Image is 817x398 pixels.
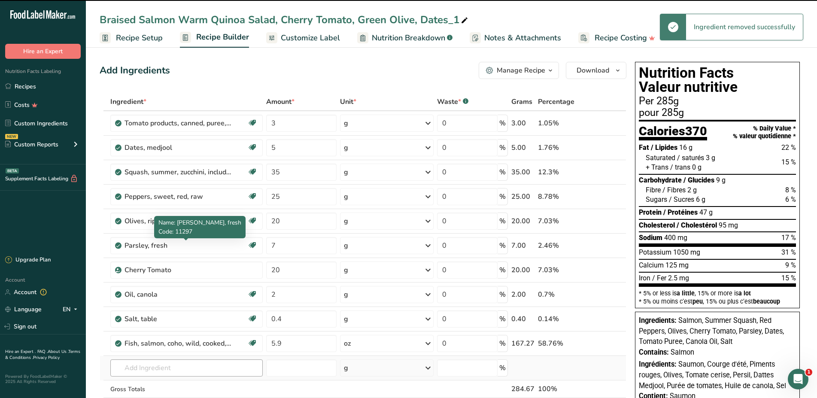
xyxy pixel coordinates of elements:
span: Carbohydrate [639,176,682,184]
div: 1.05% [538,118,586,128]
div: Ingredient removed successfully [686,14,803,40]
span: / saturés [677,154,704,162]
div: Waste [437,97,468,107]
span: Saumon, Courge d'été, Piments rouges, Olives, Tomate cerise, Persil, Dattes Medjool, Purée de tom... [639,360,786,389]
div: % Daily Value * % valeur quotidienne * [733,125,796,140]
span: 47 g [699,208,713,216]
div: 2.46% [538,240,586,251]
span: 16 g [679,143,692,152]
span: Saturated [646,154,675,162]
span: / Sucres [669,195,694,204]
span: Sodium [639,234,662,242]
input: Add Ingredient [110,359,263,377]
span: Salmon, Summer Squash, Red Peppers, Olives, Cherry Tomato, Parsley, Dates, Tomato Puree, Canola O... [639,316,784,346]
span: Calcium [639,261,664,269]
div: g [344,143,348,153]
div: EN [63,304,81,315]
span: 125 mg [665,261,689,269]
a: About Us . [48,349,68,355]
a: Recipe Costing [578,28,655,48]
span: Code: 11297 [158,228,192,236]
span: beaucoup [753,298,780,305]
span: 17 % [781,234,796,242]
div: 5.00 [511,143,535,153]
div: 8.78% [538,191,586,202]
div: 7.03% [538,216,586,226]
span: 2.5 mg [668,274,689,282]
a: Hire an Expert . [5,349,36,355]
span: Grams [511,97,532,107]
div: 100% [538,384,586,394]
div: Peppers, sweet, red, raw [125,191,232,202]
div: Powered By FoodLabelMaker © 2025 All Rights Reserved [5,374,81,384]
span: Download [577,65,609,76]
button: Hire an Expert [5,44,81,59]
div: Olives, ripe, canned (jumbo-super colossal) [125,216,232,226]
span: Customize Label [281,32,340,44]
span: / Cholestérol [677,221,717,229]
section: * 5% or less is , 15% or more is [639,287,796,304]
div: Gross Totals [110,385,263,394]
span: / Fer [652,274,666,282]
span: Ingrédients: [639,360,677,368]
div: g [344,265,348,275]
div: pour 285g [639,108,796,118]
div: Fish, salmon, coho, wild, cooked, moist heat [125,338,232,349]
span: Protein [639,208,662,216]
span: 15 % [781,274,796,282]
span: 31 % [781,248,796,256]
span: 15 % [781,158,796,166]
a: Customize Label [266,28,340,48]
span: 400 mg [664,234,687,242]
span: Sugars [646,195,667,204]
span: 0 g [692,163,702,171]
div: 58.76% [538,338,586,349]
div: Manage Recipe [497,65,545,76]
span: 1 [805,369,812,376]
a: Recipe Setup [100,28,163,48]
span: 9 % [785,261,796,269]
div: 2.00 [511,289,535,300]
a: Nutrition Breakdown [357,28,453,48]
div: Parsley, fresh [125,240,232,251]
span: 8 % [785,186,796,194]
div: 1.76% [538,143,586,153]
span: Name: [PERSON_NAME], fresh [158,219,241,227]
span: Fat [639,143,649,152]
span: + Trans [646,163,668,171]
div: Cherry Tomato [125,265,232,275]
span: 6 g [696,195,705,204]
span: Iron [639,274,650,282]
a: FAQ . [37,349,48,355]
span: Amount [266,97,295,107]
div: Add Ingredients [100,64,170,78]
span: 6 % [785,195,796,204]
span: Ingredient [110,97,146,107]
div: 35.00 [511,167,535,177]
span: a little [677,290,695,297]
h1: Nutrition Facts Valeur nutritive [639,66,796,94]
div: 284.67 [511,384,535,394]
div: 12.3% [538,167,586,177]
span: Nutrition Breakdown [372,32,445,44]
div: 7.03% [538,265,586,275]
span: 22 % [781,143,796,152]
div: Oil, canola [125,289,232,300]
span: / trans [670,163,690,171]
a: Recipe Builder [180,27,249,48]
span: Percentage [538,97,574,107]
span: 370 [685,124,707,138]
a: Privacy Policy [33,355,60,361]
span: Recipe Builder [196,31,249,43]
div: 167.27 [511,338,535,349]
span: 1050 mg [673,248,700,256]
span: Cholesterol [639,221,675,229]
span: Notes & Attachments [484,32,561,44]
a: Terms & Conditions . [5,349,80,361]
div: 25.00 [511,191,535,202]
div: g [344,167,348,177]
div: Squash, summer, zucchini, includes skin, cooked, boiled, drained, without salt [125,167,232,177]
span: Recipe Setup [116,32,163,44]
span: Fibre [646,186,661,194]
span: Salmon [671,348,694,356]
